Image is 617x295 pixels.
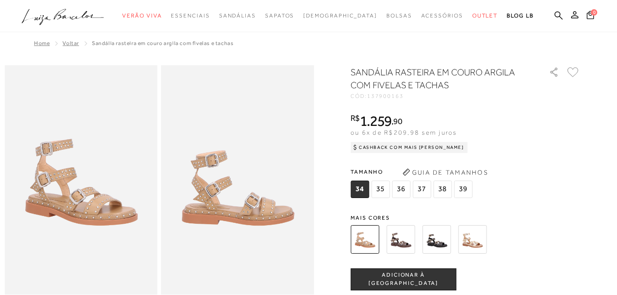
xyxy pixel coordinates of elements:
span: 35 [371,181,390,198]
span: 137900163 [367,93,404,99]
span: Essenciais [171,12,209,19]
button: Guia de Tamanhos [399,165,491,180]
span: 1.259 [360,113,392,129]
a: noSubCategoriesText [386,7,412,24]
img: image [5,65,158,295]
img: image [161,65,314,295]
span: Tamanho [351,165,475,179]
a: noSubCategoriesText [219,7,256,24]
span: BLOG LB [507,12,533,19]
img: SANDÁLIA RASTEIRA EM COURO CAFÉ COM FIVELAS REBITES METÁLICOS [386,225,415,254]
span: Acessórios [421,12,463,19]
img: SANDÁLIA RASTEIRA EM METALIZADO DOURADO COM FIVELAS E TACHAS [458,225,487,254]
img: SANDÁLIA RASTEIRA EM COURO PRETO COM FIVELAS REBITES METÁLICOS [422,225,451,254]
span: Outlet [472,12,498,19]
span: Sapatos [265,12,294,19]
div: CÓD: [351,93,534,99]
a: BLOG LB [507,7,533,24]
span: Sandálias [219,12,256,19]
a: Home [34,40,50,46]
a: noSubCategoriesText [303,7,377,24]
div: Cashback com Mais [PERSON_NAME] [351,142,468,153]
span: [DEMOGRAPHIC_DATA] [303,12,377,19]
i: , [391,117,402,125]
span: 0 [591,9,597,16]
a: noSubCategoriesText [421,7,463,24]
span: Bolsas [386,12,412,19]
span: 37 [413,181,431,198]
span: 34 [351,181,369,198]
span: 38 [433,181,452,198]
a: noSubCategoriesText [472,7,498,24]
button: ADICIONAR À [GEOGRAPHIC_DATA] [351,268,456,290]
i: R$ [351,114,360,122]
a: Voltar [62,40,79,46]
a: noSubCategoriesText [265,7,294,24]
span: 39 [454,181,472,198]
h1: SANDÁLIA RASTEIRA EM COURO ARGILA COM FIVELAS E TACHAS [351,66,523,91]
button: 0 [584,10,597,23]
a: noSubCategoriesText [171,7,209,24]
span: Mais cores [351,215,580,221]
span: 36 [392,181,410,198]
span: Verão Viva [122,12,162,19]
span: ou 6x de R$209,98 sem juros [351,129,457,136]
span: 90 [393,116,402,126]
span: ADICIONAR À [GEOGRAPHIC_DATA] [351,271,456,287]
img: SANDÁLIA RASTEIRA EM COURO ARGILA COM FIVELAS E TACHAS [351,225,379,254]
span: SANDÁLIA RASTEIRA EM COURO ARGILA COM FIVELAS E TACHAS [92,40,233,46]
a: noSubCategoriesText [122,7,162,24]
